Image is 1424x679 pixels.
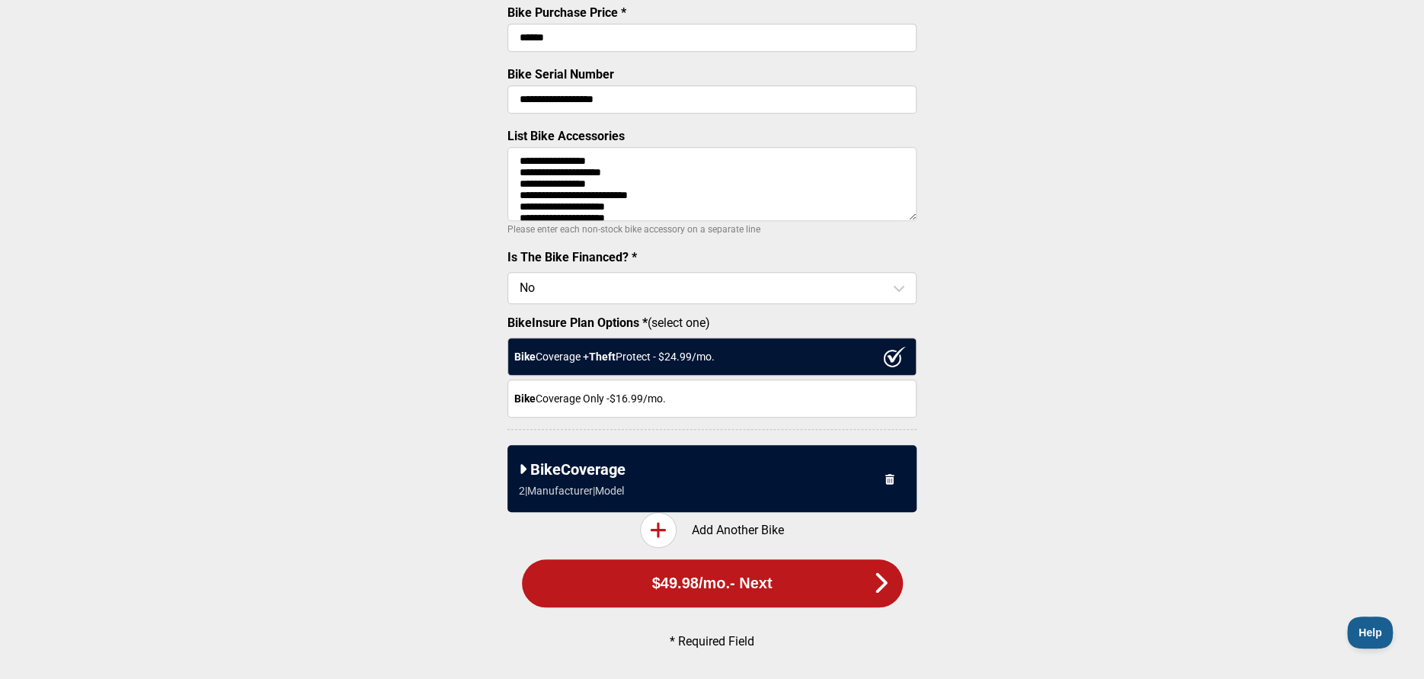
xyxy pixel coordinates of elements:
[507,67,614,82] label: Bike Serial Number
[519,485,624,497] div: 2 | Manufacturer | Model
[507,220,917,239] p: Please enter each non-stock bike accessory on a separate line
[883,346,906,367] img: ux1sgP1Haf775SAghJI38DyDlYP+32lKFAAAAAElFTkSuQmCC
[514,392,536,405] strong: Bike
[507,250,637,264] label: Is The Bike Financed? *
[533,634,891,649] p: * Required Field
[507,129,625,143] label: List Bike Accessories
[522,559,903,607] button: $49.98/mo.- Next
[589,351,616,363] strong: Theft
[507,315,648,330] strong: BikeInsure Plan Options *
[514,351,536,363] strong: Bike
[507,315,917,330] label: (select one)
[507,512,917,548] div: Add Another Bike
[507,5,626,20] label: Bike Purchase Price *
[507,380,917,418] div: Coverage Only - $16.99 /mo.
[699,575,730,592] span: /mo.
[519,460,905,479] div: BikeCoverage
[1347,617,1394,649] iframe: Toggle Customer Support
[507,338,917,376] div: Coverage + Protect - $ 24.99 /mo.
